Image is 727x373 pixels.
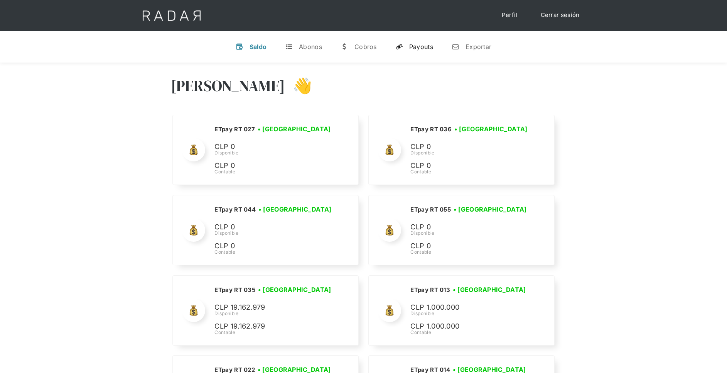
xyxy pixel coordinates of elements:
[214,241,330,252] p: CLP 0
[410,125,452,133] h2: ETpay RT 036
[533,8,587,23] a: Cerrar sesión
[299,43,322,51] div: Abonos
[410,141,526,153] p: CLP 0
[494,8,525,23] a: Perfil
[214,310,334,317] div: Disponible
[285,43,293,51] div: t
[341,43,348,51] div: w
[285,76,312,95] h3: 👋
[410,321,526,332] p: CLP 1.000.000
[454,124,528,134] h3: • [GEOGRAPHIC_DATA]
[410,329,528,336] div: Contable
[214,149,333,156] div: Disponible
[258,205,332,214] h3: • [GEOGRAPHIC_DATA]
[258,285,331,294] h3: • [GEOGRAPHIC_DATA]
[410,241,526,252] p: CLP 0
[410,160,526,171] p: CLP 0
[410,168,530,175] div: Contable
[409,43,433,51] div: Payouts
[258,124,331,134] h3: • [GEOGRAPHIC_DATA]
[214,249,334,256] div: Contable
[214,222,330,233] p: CLP 0
[410,302,526,313] p: CLP 1.000.000
[236,43,243,51] div: v
[214,206,256,214] h2: ETpay RT 044
[410,230,529,237] div: Disponible
[250,43,267,51] div: Saldo
[410,149,530,156] div: Disponible
[410,206,451,214] h2: ETpay RT 055
[214,329,334,336] div: Contable
[214,141,330,153] p: CLP 0
[171,76,285,95] h3: [PERSON_NAME]
[214,302,330,313] p: CLP 19.162.979
[395,43,403,51] div: y
[453,285,526,294] h3: • [GEOGRAPHIC_DATA]
[214,230,334,237] div: Disponible
[214,160,330,171] p: CLP 0
[410,249,529,256] div: Contable
[454,205,527,214] h3: • [GEOGRAPHIC_DATA]
[410,286,450,294] h2: ETpay RT 013
[452,43,459,51] div: n
[466,43,491,51] div: Exportar
[214,321,330,332] p: CLP 19.162.979
[214,286,255,294] h2: ETpay RT 035
[354,43,377,51] div: Cobros
[410,310,528,317] div: Disponible
[410,222,526,233] p: CLP 0
[214,125,255,133] h2: ETpay RT 027
[214,168,333,175] div: Contable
